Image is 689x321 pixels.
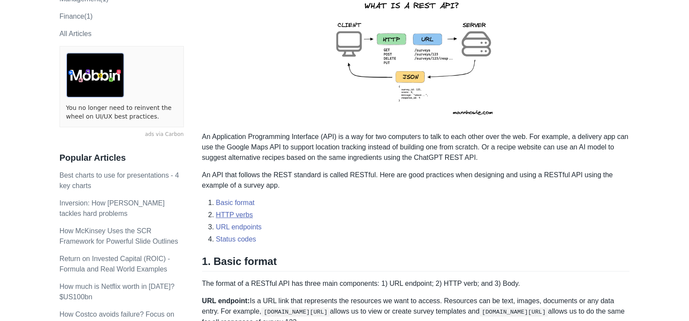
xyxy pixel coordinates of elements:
[66,104,177,121] a: You no longer need to reinvent the wheel on UI/UX best practices.
[60,199,165,217] a: Inversion: How [PERSON_NAME] tackles hard problems
[60,152,184,163] h3: Popular Articles
[202,170,630,191] p: An API that follows the REST standard is called RESTful. Here are good practices when designing a...
[60,13,93,20] a: Finance(1)
[60,227,178,245] a: How McKinsey Uses the SCR Framework for Powerful Slide Outlines
[479,308,548,316] code: [DOMAIN_NAME][URL]
[216,223,262,231] a: URL endpoints
[60,30,92,37] a: All Articles
[202,255,630,271] h2: 1. Basic format
[60,131,184,139] a: ads via Carbon
[261,308,330,316] code: [DOMAIN_NAME][URL]
[66,53,124,98] img: ads via Carbon
[60,172,179,189] a: Best charts to use for presentations - 4 key charts
[216,211,253,218] a: HTTP verbs
[216,199,255,206] a: Basic format
[202,132,630,163] p: An Application Programming Interface (API) is a way for two computers to talk to each other over ...
[60,283,175,301] a: How much is Netflix worth in [DATE]? $US100bn
[216,235,256,243] a: Status codes
[202,297,250,304] strong: URL endpoint:
[60,255,170,273] a: Return on Invested Capital (ROIC) - Formula and Real World Examples
[202,278,630,289] p: The format of a RESTful API has three main components: 1) URL endpoint; 2) HTTP verb; and 3) Body.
